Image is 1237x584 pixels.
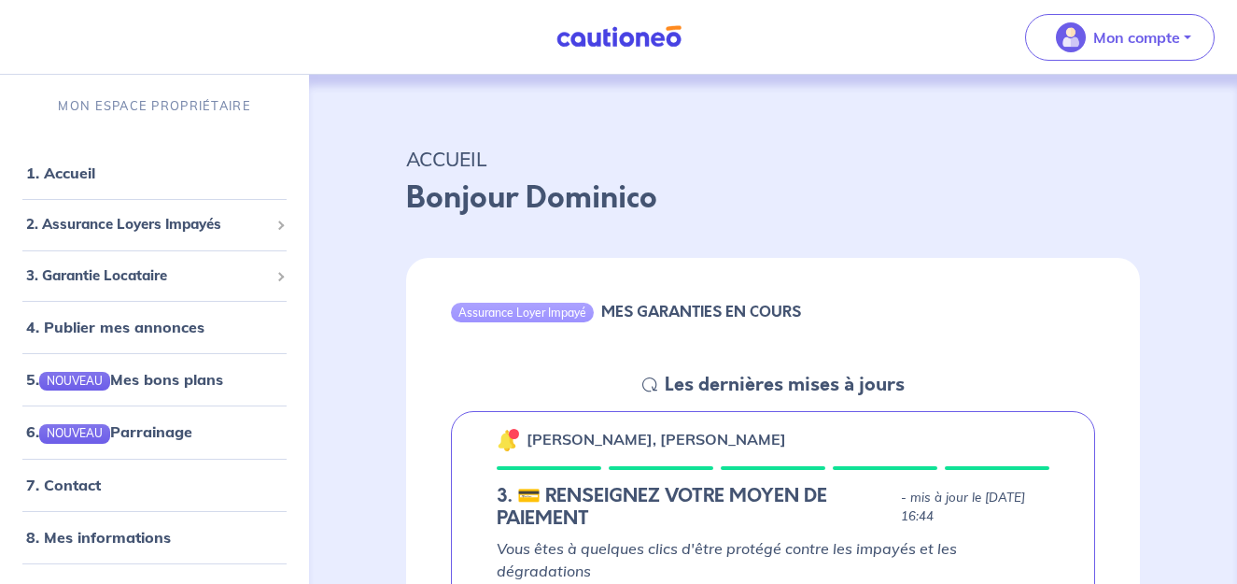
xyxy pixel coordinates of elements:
div: 5.NOUVEAUMes bons plans [7,361,302,398]
img: Cautioneo [549,25,689,49]
span: 2. Assurance Loyers Impayés [26,214,269,235]
div: Assurance Loyer Impayé [451,303,594,321]
div: 2. Assurance Loyers Impayés [7,207,302,243]
p: Bonjour Dominico [406,176,1140,221]
div: 7. Contact [7,466,302,504]
button: illu_account_valid_menu.svgMon compte [1025,14,1215,61]
a: 8. Mes informations [26,528,171,547]
div: 4. Publier mes annonces [7,308,302,346]
div: 1. Accueil [7,154,302,192]
h5: Les dernières mises à jours [665,374,905,396]
p: ACCUEIL [406,142,1140,176]
a: 1. Accueil [26,164,95,182]
p: MON ESPACE PROPRIÉTAIRE [58,97,250,115]
div: state: CHOOSE-BILLING, Context: NEW,NO-CERTIFICATE,RELATIONSHIP,LESSOR-DOCUMENTS [497,485,1049,530]
img: illu_account_valid_menu.svg [1056,22,1086,52]
h6: MES GARANTIES EN COURS [601,303,801,320]
a: 4. Publier mes annonces [26,318,204,336]
p: [PERSON_NAME], [PERSON_NAME] [527,428,786,450]
p: Mon compte [1093,26,1180,49]
span: 3. Garantie Locataire [26,265,269,287]
h5: 3. 💳 RENSEIGNEZ VOTRE MOYEN DE PAIEMENT [497,485,893,530]
a: 5.NOUVEAUMes bons plans [26,370,223,389]
a: 7. Contact [26,476,101,494]
div: 8. Mes informations [7,519,302,556]
a: 6.NOUVEAUParrainage [26,422,192,441]
div: 6.NOUVEAUParrainage [7,413,302,450]
div: 3. Garantie Locataire [7,258,302,294]
img: 🔔 [497,429,519,451]
p: - mis à jour le [DATE] 16:44 [901,489,1049,526]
